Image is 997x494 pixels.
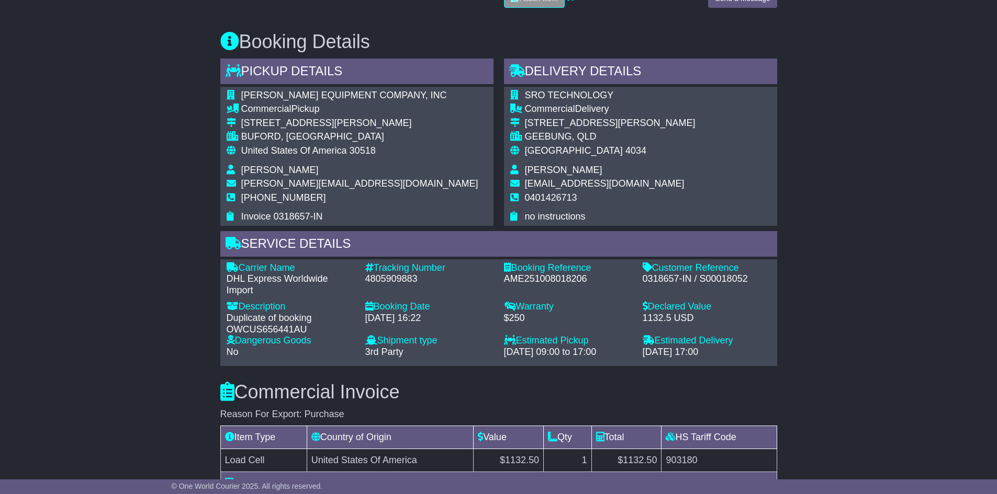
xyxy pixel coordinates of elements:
[525,118,696,129] div: [STREET_ADDRESS][PERSON_NAME]
[365,262,494,274] div: Tracking Number
[525,165,602,175] span: [PERSON_NAME]
[241,165,319,175] span: [PERSON_NAME]
[241,118,478,129] div: [STREET_ADDRESS][PERSON_NAME]
[220,426,307,449] td: Item Type
[525,178,685,189] span: [EMAIL_ADDRESS][DOMAIN_NAME]
[474,426,544,449] td: Value
[227,273,355,296] div: DHL Express Worldwide Import
[241,211,323,222] span: Invoice 0318657-IN
[504,347,632,358] div: [DATE] 09:00 to 17:00
[525,145,623,156] span: [GEOGRAPHIC_DATA]
[227,262,355,274] div: Carrier Name
[227,301,355,313] div: Description
[474,449,544,472] td: $1132.50
[525,104,696,115] div: Delivery
[227,347,239,357] span: No
[241,104,292,114] span: Commercial
[504,313,632,324] div: $250
[241,104,478,115] div: Pickup
[220,409,777,420] div: Reason For Export: Purchase
[591,426,662,449] td: Total
[241,178,478,189] span: [PERSON_NAME][EMAIL_ADDRESS][DOMAIN_NAME]
[220,231,777,259] div: Service Details
[591,449,662,472] td: $1132.50
[241,131,478,143] div: BUFORD, [GEOGRAPHIC_DATA]
[365,335,494,347] div: Shipment type
[643,273,771,285] div: 0318657-IN / S00018052
[172,482,323,490] span: © One World Courier 2025. All rights reserved.
[227,335,355,347] div: Dangerous Goods
[525,192,577,203] span: 0401426713
[220,31,777,52] h3: Booking Details
[220,476,705,490] div: Total value of the goods (1 Items)
[662,449,777,472] td: 903180
[643,262,771,274] div: Customer Reference
[365,301,494,313] div: Booking Date
[643,347,771,358] div: [DATE] 17:00
[544,426,592,449] td: Qty
[241,145,347,156] span: United States Of America
[643,301,771,313] div: Declared Value
[365,313,494,324] div: [DATE] 16:22
[525,104,575,114] span: Commercial
[643,313,771,324] div: 1132.5 USD
[241,192,326,203] span: [PHONE_NUMBER]
[504,335,632,347] div: Estimated Pickup
[643,335,771,347] div: Estimated Delivery
[220,59,494,87] div: Pickup Details
[544,449,592,472] td: 1
[307,426,473,449] td: Country of Origin
[525,131,696,143] div: GEEBUNG, QLD
[504,262,632,274] div: Booking Reference
[365,273,494,285] div: 4805909883
[220,382,777,403] h3: Commercial Invoice
[662,426,777,449] td: HS Tariff Code
[504,301,632,313] div: Warranty
[227,313,355,335] div: Duplicate of booking OWCUS656441AU
[625,145,646,156] span: 4034
[307,449,473,472] td: United States Of America
[525,90,614,100] span: SRO TECHNOLOGY
[241,90,447,100] span: [PERSON_NAME] EQUIPMENT COMPANY, INC
[365,347,404,357] span: 3rd Party
[350,145,376,156] span: 30518
[220,449,307,472] td: Load Cell
[504,59,777,87] div: Delivery Details
[504,273,632,285] div: AME251008018206
[705,476,777,490] div: USD $1132.50
[525,211,586,222] span: no instructions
